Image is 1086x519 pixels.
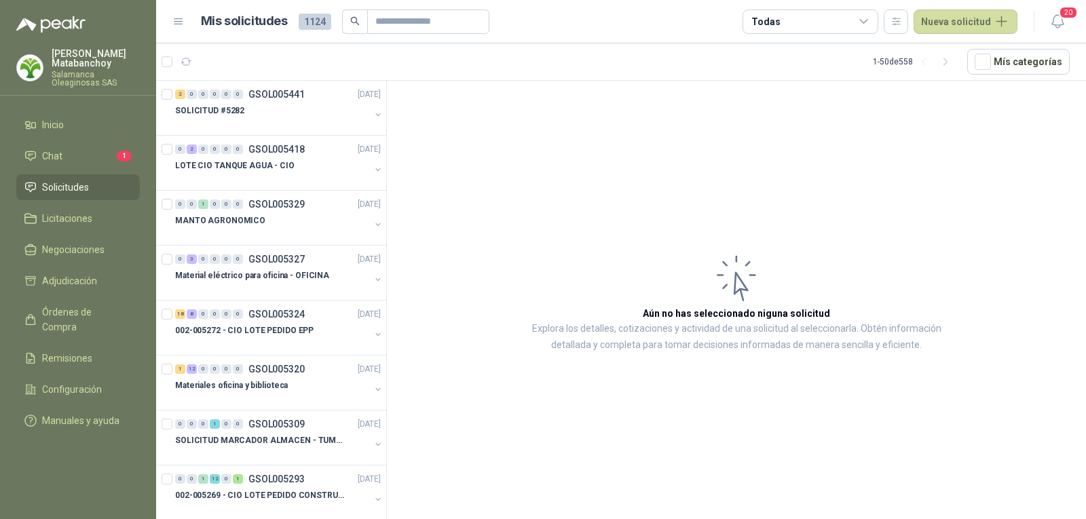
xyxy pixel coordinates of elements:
[42,149,62,164] span: Chat
[248,364,305,374] p: GSOL005320
[210,145,220,154] div: 0
[16,112,140,138] a: Inicio
[16,345,140,371] a: Remisiones
[198,145,208,154] div: 0
[175,145,185,154] div: 0
[198,364,208,374] div: 0
[42,351,92,366] span: Remisiones
[187,145,197,154] div: 2
[358,143,381,156] p: [DATE]
[1045,9,1070,34] button: 20
[16,16,86,33] img: Logo peakr
[42,242,105,257] span: Negociaciones
[358,198,381,211] p: [DATE]
[233,364,243,374] div: 0
[221,474,231,484] div: 0
[198,309,208,319] div: 0
[248,199,305,209] p: GSOL005329
[52,49,140,68] p: [PERSON_NAME] Matabanchoy
[175,159,295,172] p: LOTE CIO TANQUE AGUA - CIO
[523,321,950,353] p: Explora los detalles, cotizaciones y actividad de una solicitud al seleccionarla. Obtén informaci...
[358,253,381,266] p: [DATE]
[210,364,220,374] div: 0
[42,273,97,288] span: Adjudicación
[187,419,197,429] div: 0
[198,90,208,99] div: 0
[210,254,220,264] div: 0
[175,379,288,392] p: Materiales oficina y biblioteca
[248,90,305,99] p: GSOL005441
[248,474,305,484] p: GSOL005293
[221,309,231,319] div: 0
[233,90,243,99] div: 0
[198,254,208,264] div: 0
[42,180,89,195] span: Solicitudes
[16,143,140,169] a: Chat1
[914,9,1017,34] button: Nueva solicitud
[175,364,185,374] div: 1
[198,199,208,209] div: 1
[358,363,381,376] p: [DATE]
[299,14,331,30] span: 1124
[175,324,314,337] p: 002-005272 - CIO LOTE PEDIDO EPP
[233,145,243,154] div: 0
[187,90,197,99] div: 0
[175,471,383,514] a: 0 0 1 12 0 1 GSOL005293[DATE] 002-005269 - CIO LOTE PEDIDO CONSTRUCCION
[1059,6,1078,19] span: 20
[175,141,383,185] a: 0 2 0 0 0 0 GSOL005418[DATE] LOTE CIO TANQUE AGUA - CIO
[175,474,185,484] div: 0
[210,474,220,484] div: 12
[358,308,381,321] p: [DATE]
[358,473,381,486] p: [DATE]
[221,145,231,154] div: 0
[248,145,305,154] p: GSOL005418
[967,49,1070,75] button: Mís categorías
[175,306,383,349] a: 18 8 0 0 0 0 GSOL005324[DATE] 002-005272 - CIO LOTE PEDIDO EPP
[358,88,381,101] p: [DATE]
[42,305,127,334] span: Órdenes de Compra
[175,90,185,99] div: 2
[175,361,383,404] a: 1 12 0 0 0 0 GSOL005320[DATE] Materiales oficina y biblioteca
[198,474,208,484] div: 1
[175,309,185,319] div: 18
[187,364,197,374] div: 12
[187,254,197,264] div: 3
[221,90,231,99] div: 0
[42,413,119,428] span: Manuales y ayuda
[233,254,243,264] div: 0
[233,309,243,319] div: 0
[42,382,102,397] span: Configuración
[350,16,360,26] span: search
[175,104,244,117] p: SOLICITUD #5282
[248,309,305,319] p: GSOL005324
[221,419,231,429] div: 0
[187,474,197,484] div: 0
[175,199,185,209] div: 0
[248,419,305,429] p: GSOL005309
[175,489,344,502] p: 002-005269 - CIO LOTE PEDIDO CONSTRUCCION
[751,14,780,29] div: Todas
[52,71,140,87] p: Salamanca Oleaginosas SAS
[248,254,305,264] p: GSOL005327
[17,55,43,81] img: Company Logo
[16,377,140,402] a: Configuración
[221,364,231,374] div: 0
[175,254,185,264] div: 0
[16,268,140,294] a: Adjudicación
[175,196,383,239] a: 0 0 1 0 0 0 GSOL005329[DATE] MANTO AGRONOMICO
[210,199,220,209] div: 0
[42,211,92,226] span: Licitaciones
[198,419,208,429] div: 0
[175,269,329,282] p: Material eléctrico para oficina - OFICINA
[16,408,140,434] a: Manuales y ayuda
[16,174,140,200] a: Solicitudes
[175,419,185,429] div: 0
[175,416,383,459] a: 0 0 0 1 0 0 GSOL005309[DATE] SOLICITUD MARCADOR ALMACEN - TUMACO
[16,299,140,340] a: Órdenes de Compra
[233,199,243,209] div: 0
[873,51,956,73] div: 1 - 50 de 558
[175,214,265,227] p: MANTO AGRONOMICO
[117,151,132,161] span: 1
[221,199,231,209] div: 0
[221,254,231,264] div: 0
